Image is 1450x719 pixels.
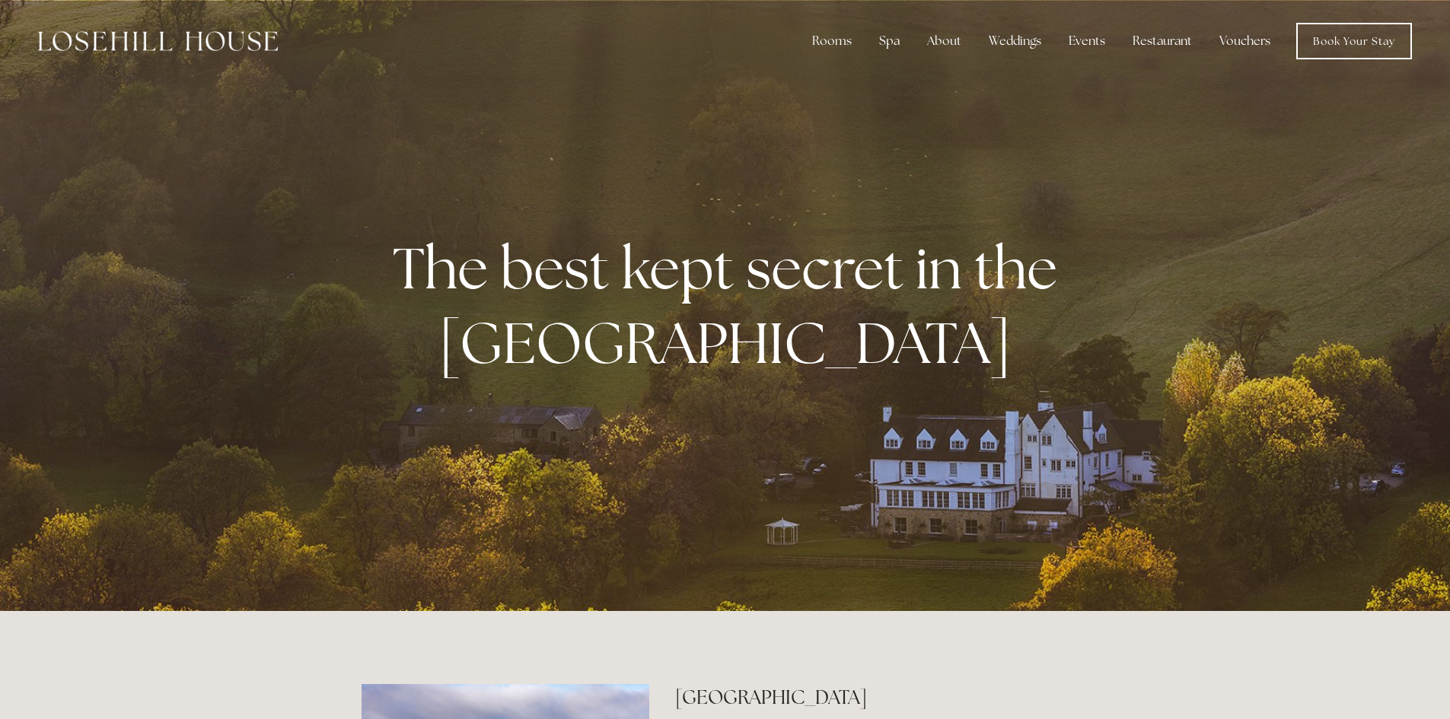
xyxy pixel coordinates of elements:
[675,684,1088,711] h2: [GEOGRAPHIC_DATA]
[1296,23,1412,59] a: Book Your Stay
[1056,26,1117,56] div: Events
[867,26,912,56] div: Spa
[393,231,1069,380] strong: The best kept secret in the [GEOGRAPHIC_DATA]
[1207,26,1283,56] a: Vouchers
[977,26,1053,56] div: Weddings
[800,26,864,56] div: Rooms
[38,31,278,51] img: Losehill House
[1120,26,1204,56] div: Restaurant
[915,26,974,56] div: About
